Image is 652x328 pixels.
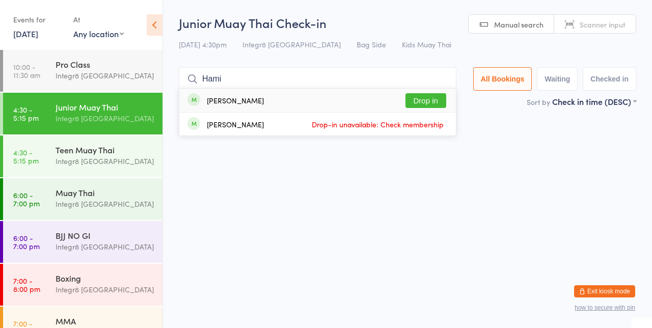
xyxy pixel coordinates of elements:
[73,11,124,28] div: At
[3,135,162,177] a: 4:30 -5:15 pmTeen Muay ThaiIntegr8 [GEOGRAPHIC_DATA]
[56,59,154,70] div: Pro Class
[357,39,386,49] span: Bag Side
[73,28,124,39] div: Any location
[13,277,40,293] time: 7:00 - 8:00 pm
[56,113,154,124] div: Integr8 [GEOGRAPHIC_DATA]
[56,241,154,253] div: Integr8 [GEOGRAPHIC_DATA]
[13,148,39,165] time: 4:30 - 5:15 pm
[207,96,264,104] div: [PERSON_NAME]
[402,39,451,49] span: Kids Muay Thai
[56,284,154,295] div: Integr8 [GEOGRAPHIC_DATA]
[3,264,162,306] a: 7:00 -8:00 pmBoxingIntegr8 [GEOGRAPHIC_DATA]
[3,178,162,220] a: 6:00 -7:00 pmMuay ThaiIntegr8 [GEOGRAPHIC_DATA]
[3,221,162,263] a: 6:00 -7:00 pmBJJ NO GIIntegr8 [GEOGRAPHIC_DATA]
[3,50,162,92] a: 10:00 -11:30 amPro ClassIntegr8 [GEOGRAPHIC_DATA]
[13,105,39,122] time: 4:30 - 5:15 pm
[207,120,264,128] div: [PERSON_NAME]
[13,11,63,28] div: Events for
[575,304,635,311] button: how to secure with pin
[473,67,532,91] button: All Bookings
[56,272,154,284] div: Boxing
[574,285,635,297] button: Exit kiosk mode
[3,93,162,134] a: 4:30 -5:15 pmJunior Muay ThaiIntegr8 [GEOGRAPHIC_DATA]
[527,97,550,107] label: Sort by
[13,28,38,39] a: [DATE]
[537,67,578,91] button: Waiting
[56,315,154,326] div: MMA
[13,234,40,250] time: 6:00 - 7:00 pm
[179,39,227,49] span: [DATE] 4:30pm
[13,63,40,79] time: 10:00 - 11:30 am
[309,117,446,132] span: Drop-in unavailable: Check membership
[13,191,40,207] time: 6:00 - 7:00 pm
[583,67,636,91] button: Checked in
[179,14,636,31] h2: Junior Muay Thai Check-in
[56,101,154,113] div: Junior Muay Thai
[242,39,341,49] span: Integr8 [GEOGRAPHIC_DATA]
[56,230,154,241] div: BJJ NO GI
[580,19,626,30] span: Scanner input
[56,187,154,198] div: Muay Thai
[179,67,456,91] input: Search
[56,70,154,81] div: Integr8 [GEOGRAPHIC_DATA]
[56,198,154,210] div: Integr8 [GEOGRAPHIC_DATA]
[405,93,446,108] button: Drop in
[56,144,154,155] div: Teen Muay Thai
[494,19,544,30] span: Manual search
[552,96,636,107] div: Check in time (DESC)
[56,155,154,167] div: Integr8 [GEOGRAPHIC_DATA]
